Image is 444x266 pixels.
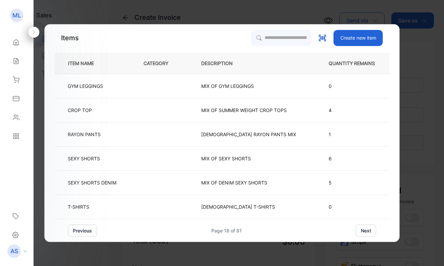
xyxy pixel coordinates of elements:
button: previous [68,224,97,236]
p: Items [61,33,79,43]
p: MIX OF DENIM SEXY SHORTS [201,179,267,186]
button: next [356,224,376,236]
p: QUANTITY REMAINS [329,60,386,67]
p: 5 [329,179,386,186]
p: RAYON PANTS [68,131,101,138]
p: AS [10,247,18,256]
p: DESCRIPTION [201,60,243,67]
p: SEXY SHORTS DENIM [68,179,116,186]
p: 0 [329,83,386,90]
button: Open LiveChat chat widget [5,3,25,23]
p: CATEGORY [144,60,179,67]
p: 0 [329,203,386,210]
div: Page 18 of 81 [211,227,242,234]
p: 6 [329,155,386,162]
p: MIX OF SUMMER WEIGHT CROP TOPS [201,107,287,114]
p: ITEM NAME [65,60,105,67]
p: 1 [329,131,386,138]
p: SEXY SHORTS [68,155,100,162]
p: CROP TOP [68,107,92,114]
p: 4 [329,107,386,114]
button: Create new item [334,30,383,46]
p: GYM LEGGINGS [68,83,103,90]
p: [DEMOGRAPHIC_DATA] T-SHIRTS [201,203,275,210]
p: [DEMOGRAPHIC_DATA] RAYON PANTS MIX [201,131,296,138]
p: MIX OF SEXY SHORTS [201,155,251,162]
p: MIX OF GYM LEGGINGS [201,83,254,90]
p: ML [12,11,21,20]
p: T-SHIRTS [68,203,91,210]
